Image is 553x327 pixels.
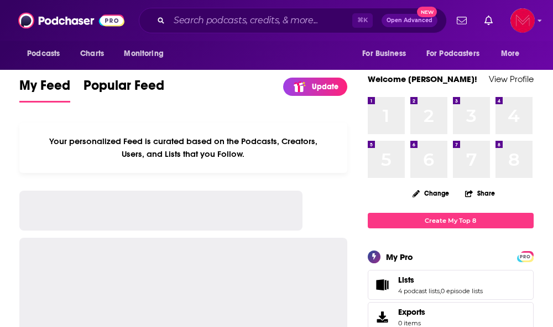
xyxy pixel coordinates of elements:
span: Monitoring [124,46,163,62]
a: 4 podcast lists [398,287,440,295]
span: Exports [398,307,425,317]
button: open menu [493,43,534,64]
p: Update [312,82,338,91]
div: Search podcasts, credits, & more... [139,8,447,33]
span: PRO [519,253,532,261]
button: Show profile menu [510,8,535,33]
a: Show notifications dropdown [480,11,497,30]
span: Logged in as Pamelamcclure [510,8,535,33]
button: open menu [419,43,495,64]
input: Search podcasts, credits, & more... [169,12,352,29]
button: open menu [354,43,420,64]
span: 0 items [398,319,425,327]
span: , [440,287,441,295]
a: My Feed [19,77,70,103]
a: View Profile [489,74,534,84]
a: Lists [398,275,483,285]
a: Show notifications dropdown [452,11,471,30]
a: Charts [73,43,111,64]
img: Podchaser - Follow, Share and Rate Podcasts [18,10,124,31]
a: Popular Feed [84,77,164,103]
a: PRO [519,252,532,260]
a: Create My Top 8 [368,213,534,228]
div: My Pro [386,252,413,262]
span: Exports [372,309,394,325]
span: New [417,7,437,17]
span: More [501,46,520,62]
span: My Feed [19,77,70,100]
span: Podcasts [27,46,60,62]
button: Change [406,186,456,200]
button: Open AdvancedNew [382,14,437,27]
span: ⌘ K [352,13,373,28]
button: Share [465,182,495,204]
span: For Business [362,46,406,62]
span: For Podcasters [426,46,479,62]
button: open menu [19,43,74,64]
span: Lists [368,270,534,300]
button: open menu [116,43,178,64]
span: Open Advanced [387,18,432,23]
a: Lists [372,277,394,293]
a: 0 episode lists [441,287,483,295]
div: Your personalized Feed is curated based on the Podcasts, Creators, Users, and Lists that you Follow. [19,122,347,173]
a: Welcome [PERSON_NAME]! [368,74,477,84]
span: Popular Feed [84,77,164,100]
img: User Profile [510,8,535,33]
span: Charts [80,46,104,62]
a: Update [283,78,347,96]
span: Lists [398,275,414,285]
